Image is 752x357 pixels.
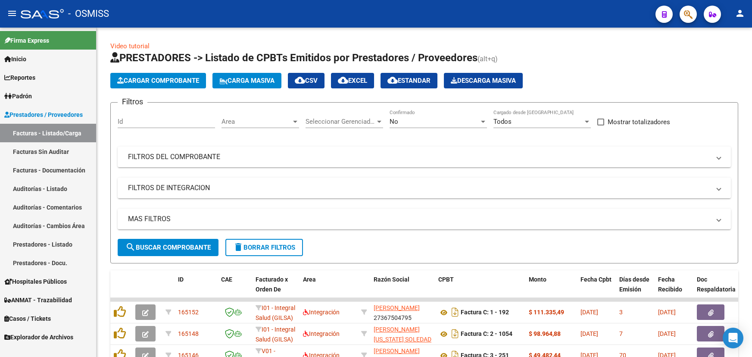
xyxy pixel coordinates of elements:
span: Reportes [4,73,35,82]
span: Casos / Tickets [4,314,51,323]
mat-icon: cloud_download [387,75,398,85]
datatable-header-cell: Area [300,270,358,308]
span: Facturado x Orden De [256,276,288,293]
a: Video tutorial [110,42,150,50]
span: No [390,118,398,125]
span: (alt+q) [477,55,498,63]
div: Open Intercom Messenger [723,328,743,348]
span: I01 - Integral Salud (GILSA) [256,326,295,343]
datatable-header-cell: Fecha Recibido [655,270,693,308]
span: Firma Express [4,36,49,45]
span: CSV [295,77,318,85]
span: ID [178,276,184,283]
app-download-masive: Descarga masiva de comprobantes (adjuntos) [444,73,523,88]
span: 165148 [178,330,199,337]
i: Descargar documento [449,327,461,341]
span: Buscar Comprobante [125,244,211,251]
datatable-header-cell: CPBT [435,270,525,308]
span: Explorador de Archivos [4,332,73,342]
span: Inicio [4,54,26,64]
span: Hospitales Públicos [4,277,67,286]
span: Padrón [4,91,32,101]
span: [DATE] [658,330,676,337]
div: 27367504795 [374,303,431,321]
datatable-header-cell: Días desde Emisión [616,270,655,308]
span: Area [222,118,291,125]
h3: Filtros [118,96,147,108]
button: CSV [288,73,325,88]
span: Cargar Comprobante [117,77,199,85]
mat-icon: person [735,8,745,19]
span: Fecha Cpbt [580,276,612,283]
mat-icon: delete [233,242,243,252]
span: CPBT [438,276,454,283]
i: Descargar documento [449,305,461,319]
mat-expansion-panel-header: FILTROS DEL COMPROBANTE [118,147,731,167]
datatable-header-cell: Doc Respaldatoria [693,270,745,308]
mat-expansion-panel-header: FILTROS DE INTEGRACION [118,178,731,198]
datatable-header-cell: Razón Social [370,270,435,308]
span: - OSMISS [68,4,109,23]
mat-panel-title: MAS FILTROS [128,214,710,224]
datatable-header-cell: Monto [525,270,577,308]
span: Integración [303,309,340,316]
button: Descarga Masiva [444,73,523,88]
strong: Factura C: 1 - 192 [461,309,509,316]
span: Todos [493,118,512,125]
div: 27308813989 [374,325,431,343]
span: Monto [529,276,546,283]
span: Integración [303,330,340,337]
button: Carga Masiva [212,73,281,88]
button: EXCEL [331,73,374,88]
mat-icon: cloud_download [295,75,305,85]
span: Descarga Masiva [451,77,516,85]
span: CAE [221,276,232,283]
span: 165152 [178,309,199,316]
datatable-header-cell: Facturado x Orden De [252,270,300,308]
span: I01 - Integral Salud (GILSA) [256,304,295,321]
mat-icon: menu [7,8,17,19]
mat-panel-title: FILTROS DE INTEGRACION [128,183,710,193]
span: [DATE] [658,309,676,316]
span: EXCEL [338,77,367,85]
span: Prestadores / Proveedores [4,110,83,119]
span: Doc Respaldatoria [697,276,736,293]
button: Cargar Comprobante [110,73,206,88]
span: Fecha Recibido [658,276,682,293]
datatable-header-cell: ID [175,270,218,308]
mat-panel-title: FILTROS DEL COMPROBANTE [128,152,710,162]
span: Area [303,276,316,283]
span: PRESTADORES -> Listado de CPBTs Emitidos por Prestadores / Proveedores [110,52,477,64]
datatable-header-cell: CAE [218,270,252,308]
span: Borrar Filtros [233,244,295,251]
strong: Factura C: 2 - 1054 [461,331,512,338]
strong: $ 111.335,49 [529,309,564,316]
button: Borrar Filtros [225,239,303,256]
button: Estandar [381,73,437,88]
span: [DATE] [580,330,598,337]
span: Estandar [387,77,431,85]
span: ANMAT - Trazabilidad [4,295,72,305]
span: [PERSON_NAME][US_STATE] SOLEDAD [374,326,431,343]
span: Días desde Emisión [619,276,649,293]
span: Razón Social [374,276,409,283]
span: [DATE] [580,309,598,316]
button: Buscar Comprobante [118,239,218,256]
mat-expansion-panel-header: MAS FILTROS [118,209,731,229]
strong: $ 98.964,88 [529,330,561,337]
span: [PERSON_NAME] [374,304,420,311]
mat-icon: cloud_download [338,75,348,85]
datatable-header-cell: Fecha Cpbt [577,270,616,308]
span: Carga Masiva [219,77,275,85]
span: Mostrar totalizadores [608,117,670,127]
span: Seleccionar Gerenciador [306,118,375,125]
span: 7 [619,330,623,337]
mat-icon: search [125,242,136,252]
span: 3 [619,309,623,316]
